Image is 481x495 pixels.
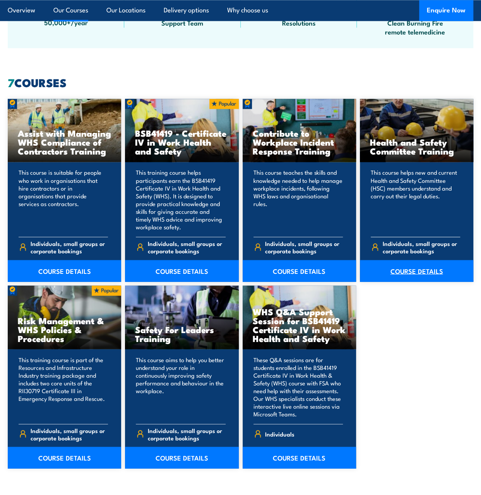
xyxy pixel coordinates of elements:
[360,260,473,282] a: COURSE DETAILS
[265,239,343,254] span: Individuals, small groups or corporate bookings
[371,168,460,230] p: This course helps new and current Health and Safety Committee (HSC) members understand and carry ...
[18,129,111,155] h3: Assist with Managing WHS Compliance of Contractors Training
[8,74,14,91] strong: 7
[125,447,238,468] a: COURSE DETAILS
[8,260,121,282] a: COURSE DETAILS
[135,129,228,155] h3: BSB41419 - Certificate IV in Work Health and Safety
[19,168,108,230] p: This course is suitable for people who work in organisations that hire contractors or in organisa...
[253,307,346,342] h3: WHS Q&A Support Session for BSB41419 Certificate IV in Work Health and Safety
[253,168,343,230] p: This course teaches the skills and knowledge needed to help manage workplace incidents, following...
[136,356,225,418] p: This course aims to help you better understand your role in continuously improving safety perform...
[31,426,108,441] span: Individuals, small groups or corporate bookings
[382,239,460,254] span: Individuals, small groups or corporate bookings
[370,137,463,155] h3: Health and Safety Committee Training
[253,129,346,155] h3: Contribute to Workplace Incident Response Training
[148,426,226,441] span: Individuals, small groups or corporate bookings
[19,356,108,418] p: This training course is part of the Resources and Infrastructure Industry training package and in...
[18,316,111,342] h3: Risk Management & WHS Policies & Procedures
[265,428,294,440] span: Individuals
[148,239,226,254] span: Individuals, small groups or corporate bookings
[8,77,473,88] h2: COURSES
[243,260,356,282] a: COURSE DETAILS
[31,239,108,254] span: Individuals, small groups or corporate bookings
[8,447,121,468] a: COURSE DETAILS
[253,356,343,418] p: These Q&A sessions are for students enrolled in the BSB41419 Certificate IV in Work Health & Safe...
[136,168,225,230] p: This training course helps participants earn the BSB41419 Certificate IV in Work Health and Safet...
[125,260,238,282] a: COURSE DETAILS
[243,447,356,468] a: COURSE DETAILS
[135,325,228,342] h3: Safety For Leaders Training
